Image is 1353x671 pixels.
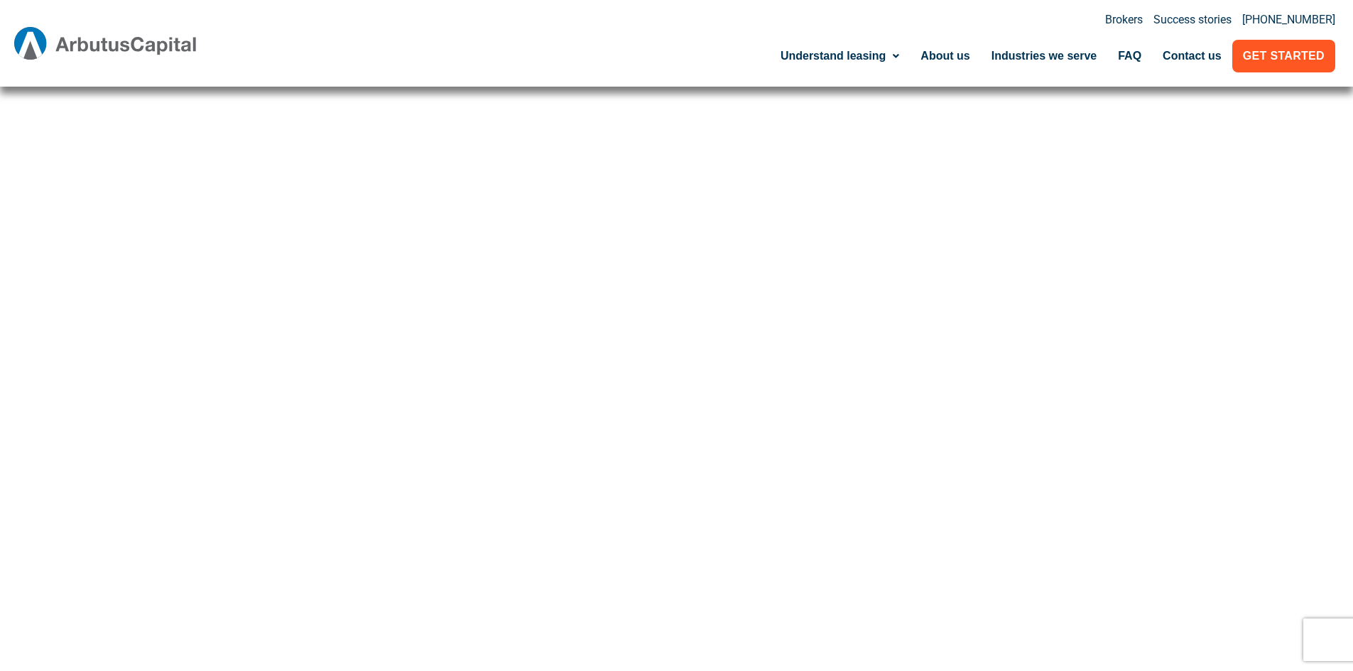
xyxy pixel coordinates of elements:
a: Industries we serve [981,40,1108,72]
a: Contact us [1152,40,1232,72]
a: Get Started [1232,40,1335,72]
a: Brokers [1105,14,1143,26]
a: About us [910,40,980,72]
a: [PHONE_NUMBER] [1242,14,1335,26]
a: FAQ [1107,40,1152,72]
a: Understand leasing [770,40,910,72]
a: Success stories [1153,14,1232,26]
